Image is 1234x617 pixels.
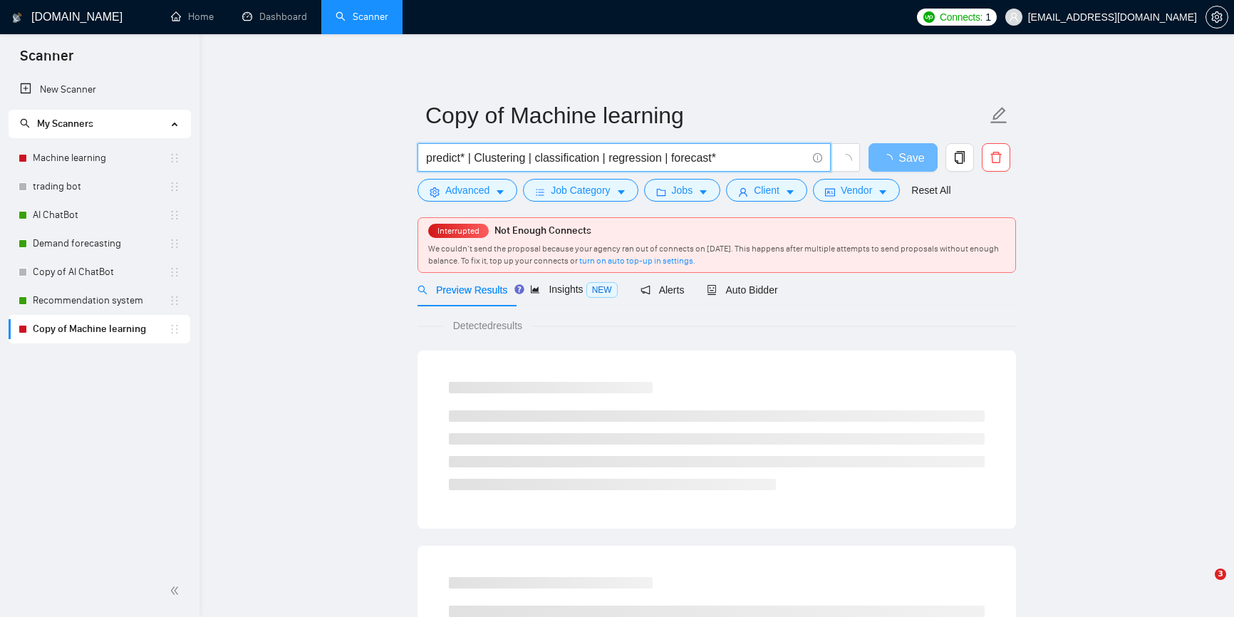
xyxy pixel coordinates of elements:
span: Not Enough Connects [494,224,591,237]
img: logo [12,6,22,29]
span: notification [641,285,650,295]
span: Jobs [672,182,693,198]
span: Vendor [841,182,872,198]
span: Job Category [551,182,610,198]
a: searchScanner [336,11,388,23]
span: Scanner [9,46,85,76]
span: delete [982,151,1010,164]
button: copy [945,143,974,172]
iframe: Intercom live chat [1186,569,1220,603]
span: caret-down [616,187,626,197]
span: user [738,187,748,197]
span: holder [169,238,180,249]
span: idcard [825,187,835,197]
a: trading bot [33,172,169,201]
span: 1 [985,9,991,25]
a: AI ChatBot [33,201,169,229]
a: Recommendation system [33,286,169,315]
span: holder [169,266,180,278]
button: setting [1206,6,1228,28]
a: Reset All [911,182,950,198]
li: Demand forecasting [9,229,190,258]
span: setting [1206,11,1228,23]
span: holder [169,295,180,306]
span: We couldn’t send the proposal because your agency ran out of connects on [DATE]. This happens aft... [428,244,999,266]
span: loading [839,154,852,167]
li: New Scanner [9,76,190,104]
button: settingAdvancedcaret-down [418,179,517,202]
span: loading [881,154,898,165]
span: caret-down [495,187,505,197]
span: caret-down [878,187,888,197]
a: turn on auto top-up in settings. [579,256,695,266]
button: barsJob Categorycaret-down [523,179,638,202]
span: Save [898,149,924,167]
span: Interrupted [433,226,484,236]
span: edit [990,106,1008,125]
button: Save [869,143,938,172]
span: search [20,118,30,128]
span: user [1009,12,1019,22]
span: My Scanners [20,118,93,130]
a: homeHome [171,11,214,23]
span: holder [169,152,180,164]
span: Alerts [641,284,685,296]
span: My Scanners [37,118,93,130]
a: Copy of Machine learning [33,315,169,343]
a: dashboardDashboard [242,11,307,23]
span: holder [169,181,180,192]
span: Preview Results [418,284,507,296]
li: Machine learning [9,144,190,172]
span: Client [754,182,779,198]
span: Insights [530,284,617,295]
span: Auto Bidder [707,284,777,296]
input: Scanner name... [425,98,987,133]
button: delete [982,143,1010,172]
li: Recommendation system [9,286,190,315]
span: Detected results [443,318,532,333]
a: Copy of AI ChatBot [33,258,169,286]
li: Copy of Machine learning [9,315,190,343]
span: robot [707,285,717,295]
a: Demand forecasting [33,229,169,258]
span: search [418,285,427,295]
span: caret-down [698,187,708,197]
button: idcardVendorcaret-down [813,179,900,202]
button: folderJobscaret-down [644,179,721,202]
span: area-chart [530,284,540,294]
span: 3 [1215,569,1226,580]
span: info-circle [813,153,822,162]
a: New Scanner [20,76,179,104]
span: double-left [170,584,184,598]
span: copy [946,151,973,164]
span: holder [169,323,180,335]
li: trading bot [9,172,190,201]
span: NEW [586,282,618,298]
span: caret-down [785,187,795,197]
a: Machine learning [33,144,169,172]
button: userClientcaret-down [726,179,807,202]
div: Tooltip anchor [513,283,526,296]
img: upwork-logo.png [923,11,935,23]
li: AI ChatBot [9,201,190,229]
span: bars [535,187,545,197]
li: Copy of AI ChatBot [9,258,190,286]
span: setting [430,187,440,197]
input: Search Freelance Jobs... [426,149,807,167]
span: holder [169,209,180,221]
span: Advanced [445,182,489,198]
span: Connects: [940,9,982,25]
a: setting [1206,11,1228,23]
span: folder [656,187,666,197]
